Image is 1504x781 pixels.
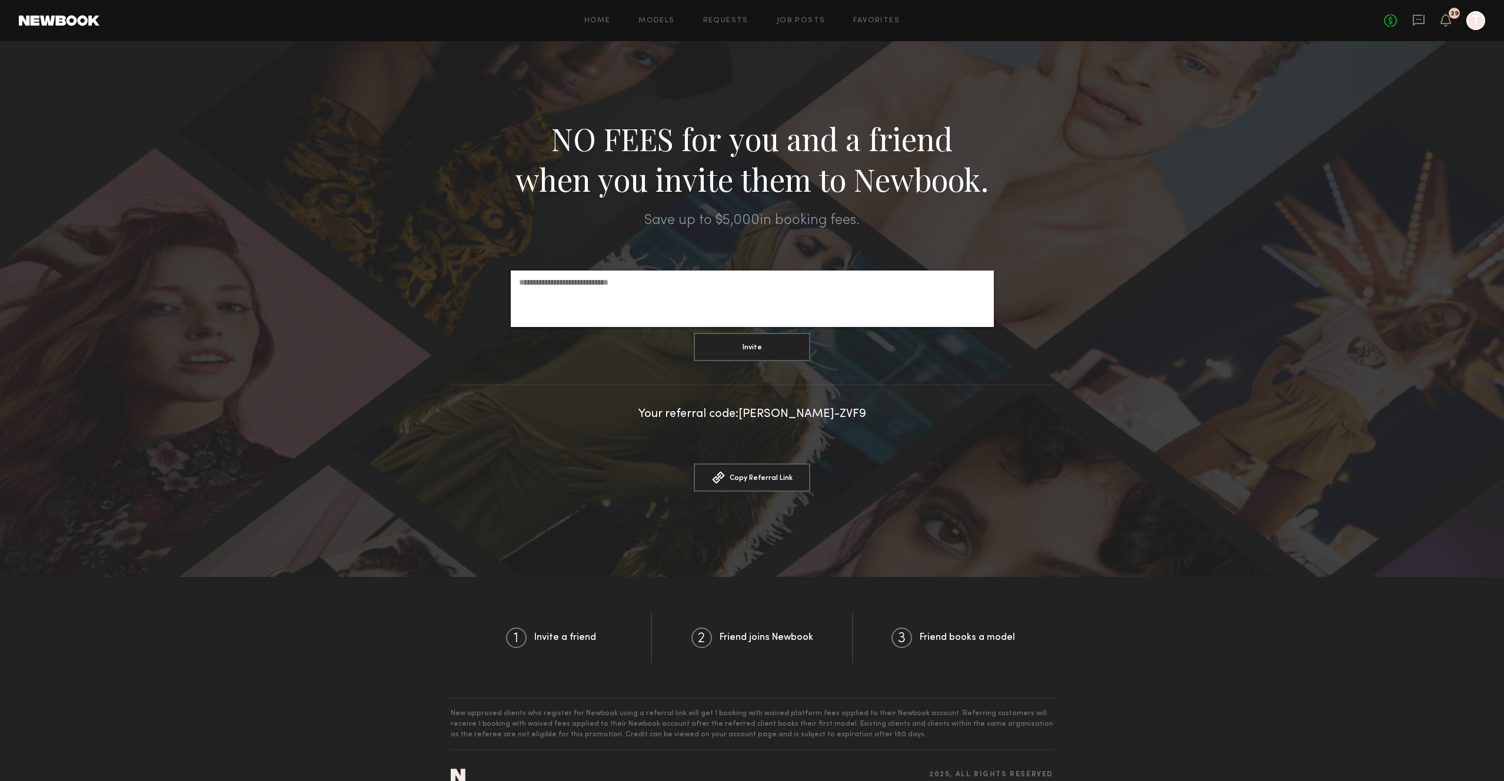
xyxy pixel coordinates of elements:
button: Invite [694,333,810,361]
div: Friend joins Newbook [652,612,853,663]
a: Job Posts [777,17,826,25]
div: Friend books a model [853,612,1053,663]
a: Models [638,17,674,25]
button: Copy Referral Link [694,463,810,492]
a: Requests [703,17,748,25]
section: New approved clients who register for Newbook using a referral link will get 1 booking with waive... [451,698,1053,749]
a: Favorites [853,17,900,25]
div: 2025 , all rights reserved [929,771,1053,779]
a: Home [584,17,611,25]
div: 29 [1450,11,1459,17]
a: T [1466,11,1485,30]
div: Invite a friend [451,612,652,663]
